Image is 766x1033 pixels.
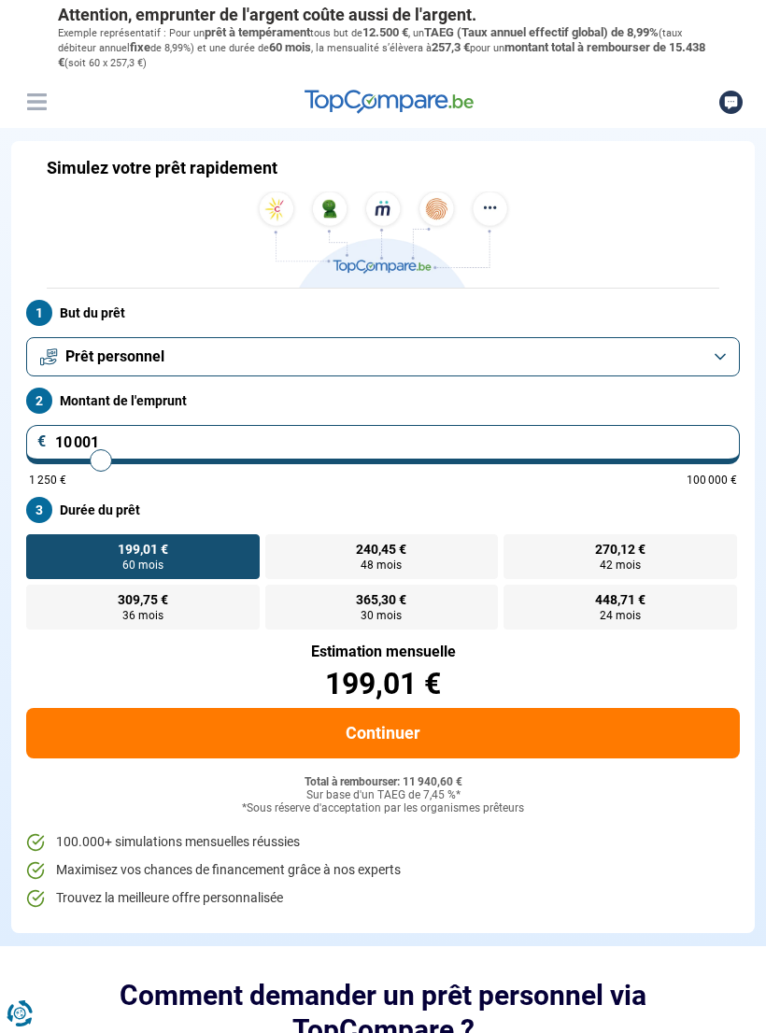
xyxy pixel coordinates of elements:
span: 60 mois [269,40,311,54]
span: 240,45 € [356,543,406,556]
div: Estimation mensuelle [26,644,740,659]
span: montant total à rembourser de 15.438 € [58,40,705,69]
p: Attention, emprunter de l'argent coûte aussi de l'argent. [58,5,708,25]
span: 42 mois [600,559,641,571]
label: But du prêt [26,300,740,326]
span: € [37,434,47,449]
h1: Simulez votre prêt rapidement [47,158,277,178]
span: 257,3 € [432,40,470,54]
span: 30 mois [361,610,402,621]
span: 309,75 € [118,593,168,606]
li: Trouvez la meilleure offre personnalisée [26,889,740,908]
span: fixe [130,40,150,54]
span: 36 mois [122,610,163,621]
span: 24 mois [600,610,641,621]
span: 48 mois [361,559,402,571]
span: 1 250 € [29,474,66,486]
span: TAEG (Taux annuel effectif global) de 8,99% [424,25,659,39]
span: 60 mois [122,559,163,571]
div: Sur base d'un TAEG de 7,45 %* [26,789,740,802]
div: 199,01 € [26,669,740,699]
button: Prêt personnel [26,337,740,376]
label: Durée du prêt [26,497,740,523]
span: Prêt personnel [65,347,164,367]
span: 365,30 € [356,593,406,606]
img: TopCompare.be [252,191,514,288]
li: Maximisez vos chances de financement grâce à nos experts [26,861,740,880]
span: 270,12 € [595,543,645,556]
label: Montant de l'emprunt [26,388,740,414]
span: 12.500 € [362,25,408,39]
div: *Sous réserve d'acceptation par les organismes prêteurs [26,802,740,815]
li: 100.000+ simulations mensuelles réussies [26,833,740,852]
p: Exemple représentatif : Pour un tous but de , un (taux débiteur annuel de 8,99%) et une durée de ... [58,25,708,71]
button: Continuer [26,708,740,758]
span: 448,71 € [595,593,645,606]
button: Menu [22,88,50,116]
span: prêt à tempérament [205,25,310,39]
div: Total à rembourser: 11 940,60 € [26,776,740,789]
img: TopCompare [305,90,474,114]
span: 100 000 € [687,474,737,486]
span: 199,01 € [118,543,168,556]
